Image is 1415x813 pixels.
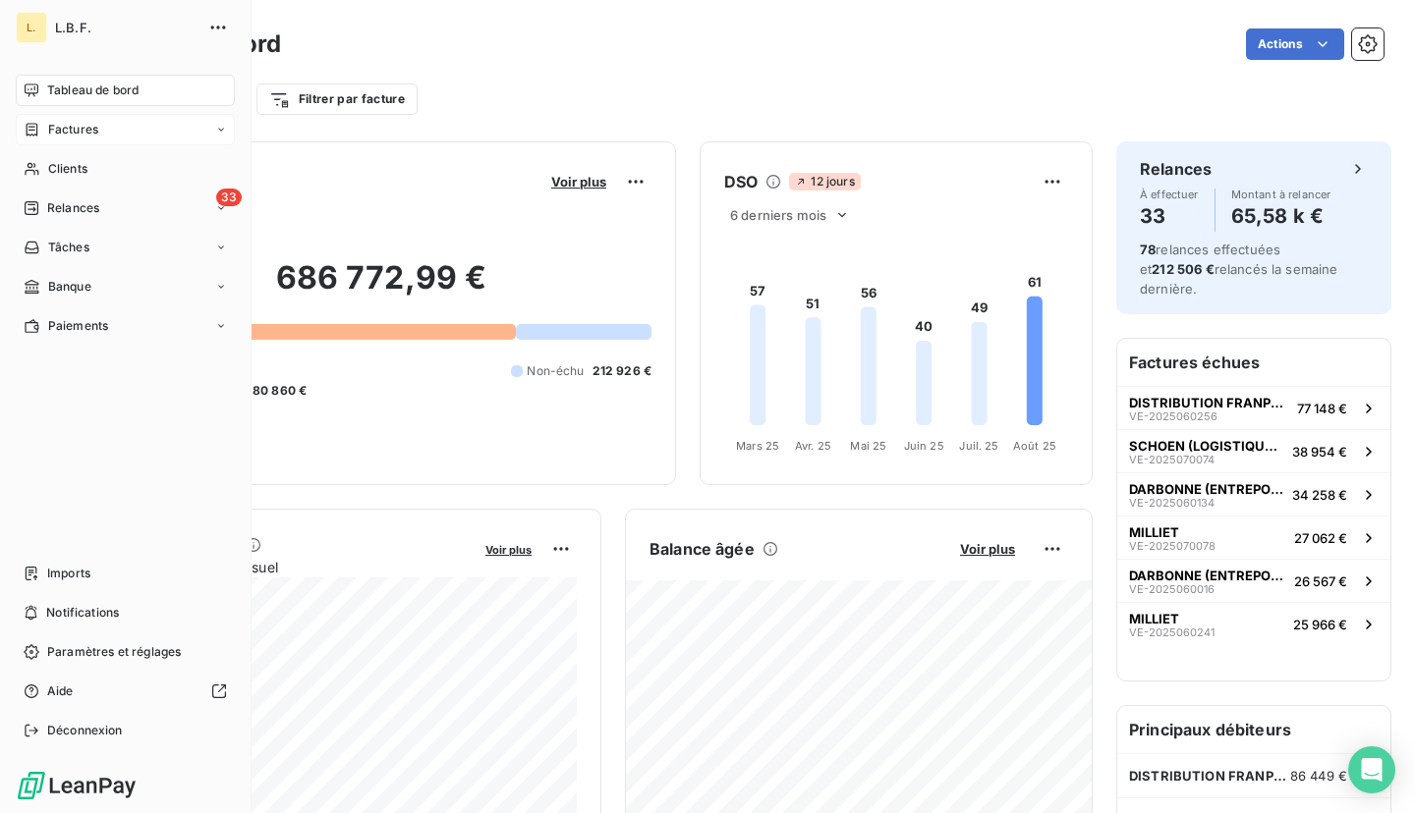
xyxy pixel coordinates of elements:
[1129,583,1215,595] span: VE-2025060016
[47,643,181,661] span: Paramètres et réglages
[1117,602,1390,645] button: MILLIETVE-202506024125 966 €
[1129,524,1179,540] span: MILLIET
[1129,611,1179,626] span: MILLIET
[789,173,860,190] span: 12 jours
[1290,768,1347,784] span: 86 449 €
[16,153,235,185] a: Clients
[1152,261,1214,277] span: 212 506 €
[1231,189,1331,200] span: Montant à relancer
[1292,444,1347,460] span: 38 954 €
[959,439,998,453] tspan: Juil. 25
[111,557,472,577] span: Chiffre d'affaires mensuel
[1117,515,1390,559] button: MILLIETVE-202507007827 062 €
[1129,410,1217,422] span: VE-2025060256
[16,271,235,302] a: Banque
[527,362,584,380] span: Non-échu
[247,382,307,400] span: -80 860 €
[1129,497,1215,509] span: VE-2025060134
[16,232,235,263] a: Tâches
[46,604,119,622] span: Notifications
[47,722,123,739] span: Déconnexion
[904,439,944,453] tspan: Juin 25
[1297,401,1347,416] span: 77 148 €
[1140,200,1199,232] h4: 33
[16,770,138,801] img: Logo LeanPay
[1293,617,1347,632] span: 25 966 €
[593,362,651,380] span: 212 926 €
[47,682,74,700] span: Aide
[47,565,90,582] span: Imports
[1117,559,1390,602] button: DARBONNE (ENTREPOTS DARBONNE)VE-202506001626 567 €
[16,75,235,106] a: Tableau de bord
[16,636,235,668] a: Paramètres et réglages
[1231,200,1331,232] h4: 65,58 k €
[1013,439,1056,453] tspan: Août 25
[1129,568,1286,583] span: DARBONNE (ENTREPOTS DARBONNE)
[1117,386,1390,429] button: DISTRIBUTION FRANPRIXVE-202506025677 148 €
[16,192,235,224] a: 33Relances
[736,439,779,453] tspan: Mars 25
[48,278,91,296] span: Banque
[551,174,606,190] span: Voir plus
[1117,472,1390,515] button: DARBONNE (ENTREPOTS DARBONNE)VE-202506013434 258 €
[954,540,1021,558] button: Voir plus
[111,258,651,317] h2: 686 772,99 €
[1140,189,1199,200] span: À effectuer
[1129,395,1289,410] span: DISTRIBUTION FRANPRIX
[48,160,87,178] span: Clients
[1140,157,1212,181] h6: Relances
[960,541,1015,557] span: Voir plus
[850,439,886,453] tspan: Mai 25
[16,114,235,145] a: Factures
[16,558,235,589] a: Imports
[1129,768,1290,784] span: DISTRIBUTION FRANPRIX
[1246,28,1344,60] button: Actions
[480,540,538,558] button: Voir plus
[16,676,235,707] a: Aide
[16,310,235,342] a: Paiements
[256,83,418,115] button: Filtrer par facture
[48,317,108,335] span: Paiements
[1129,438,1284,454] span: SCHOEN (LOGISTIQUE GESTION SERVICE)
[1129,454,1215,465] span: VE-2025070074
[1129,626,1215,638] span: VE-2025060241
[724,170,758,193] h6: DSO
[48,239,89,256] span: Tâches
[1117,339,1390,386] h6: Factures échues
[1140,242,1156,257] span: 78
[795,439,831,453] tspan: Avr. 25
[650,537,755,561] h6: Balance âgée
[485,543,532,557] span: Voir plus
[1294,530,1347,546] span: 27 062 €
[1140,242,1338,297] span: relances effectuées et relancés la semaine dernière.
[1129,481,1284,497] span: DARBONNE (ENTREPOTS DARBONNE)
[1129,540,1216,552] span: VE-2025070078
[545,173,612,190] button: Voir plus
[47,199,99,217] span: Relances
[730,207,826,223] span: 6 derniers mois
[1117,706,1390,753] h6: Principaux débiteurs
[1292,487,1347,503] span: 34 258 €
[216,189,242,206] span: 33
[16,12,47,43] div: L.
[47,81,139,99] span: Tableau de bord
[1294,573,1347,589] span: 26 567 €
[1117,429,1390,472] button: SCHOEN (LOGISTIQUE GESTION SERVICE)VE-202507007438 954 €
[55,20,197,35] span: L.B.F.
[48,121,98,138] span: Factures
[1348,746,1395,793] div: Open Intercom Messenger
